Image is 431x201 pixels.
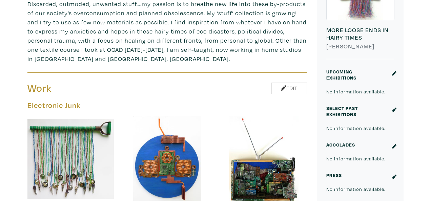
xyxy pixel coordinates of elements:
small: Press [326,172,342,178]
small: No information available. [326,186,386,192]
h6: [PERSON_NAME] [326,43,394,50]
small: No information available. [326,88,386,95]
h5: Electronic Junk [27,101,307,110]
h6: MORE LOOSE ENDS IN HAIRY TIMES [326,26,394,41]
h3: Work [27,82,162,95]
small: Select Past Exhibitions [326,105,358,117]
small: Upcoming Exhibitions [326,68,356,81]
a: Edit [271,83,307,94]
small: No information available. [326,125,386,131]
small: No information available. [326,155,386,162]
small: Accolades [326,141,355,148]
